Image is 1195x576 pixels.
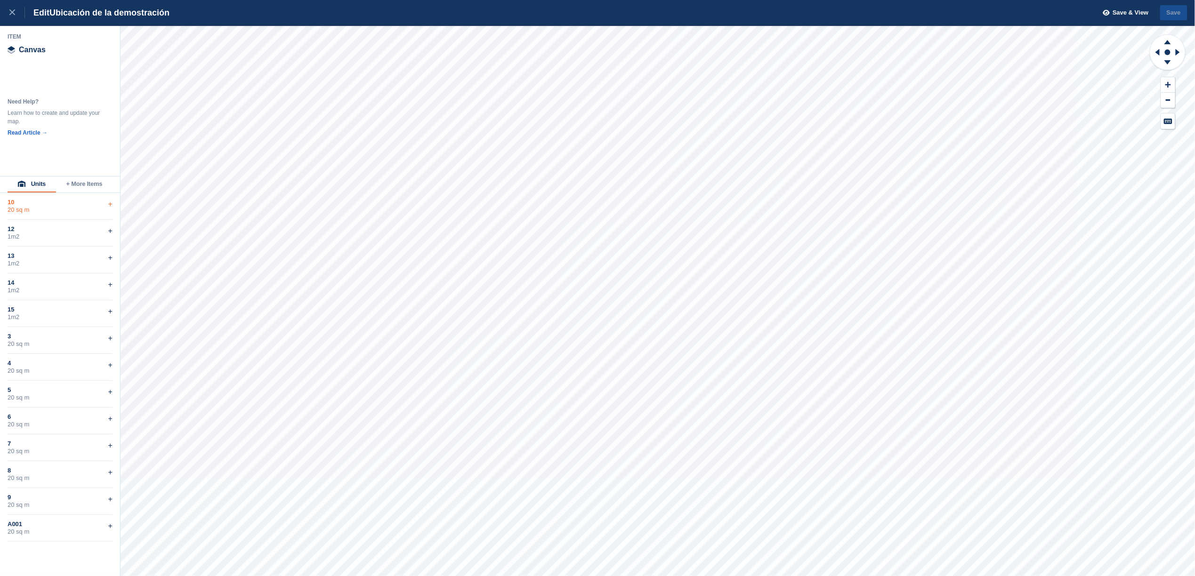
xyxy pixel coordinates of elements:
[8,313,113,321] div: 1m2
[8,225,113,233] div: 12
[8,394,113,401] div: 20 sq m
[19,46,46,54] span: Canvas
[8,520,113,528] div: A001
[8,360,113,367] div: 4
[25,7,170,18] div: Edit Ubicación de la demostración
[8,421,113,428] div: 20 sq m
[108,386,113,398] div: +
[8,340,113,348] div: 20 sq m
[8,220,113,247] div: 121m2+
[1160,5,1187,21] button: Save
[8,434,113,461] div: 720 sq m+
[8,381,113,408] div: 520 sq m+
[8,193,113,220] div: 1020 sq m+
[1161,93,1175,108] button: Zoom Out
[8,515,113,542] div: A00120 sq m+
[8,206,113,214] div: 20 sq m
[108,306,113,317] div: +
[8,279,113,287] div: 14
[8,461,113,488] div: 820 sq m+
[8,474,113,482] div: 20 sq m
[8,260,113,267] div: 1m2
[8,528,113,536] div: 20 sq m
[1098,5,1149,21] button: Save & View
[108,520,113,532] div: +
[8,448,113,455] div: 20 sq m
[8,176,56,192] button: Units
[8,199,113,206] div: 10
[8,413,113,421] div: 6
[8,367,113,375] div: 20 sq m
[108,467,113,478] div: +
[8,408,113,434] div: 620 sq m+
[108,494,113,505] div: +
[8,300,113,327] div: 151m2+
[8,287,113,294] div: 1m2
[108,333,113,344] div: +
[108,199,113,210] div: +
[8,333,113,340] div: 3
[8,354,113,381] div: 420 sq m+
[108,360,113,371] div: +
[8,327,113,354] div: 320 sq m+
[56,176,113,192] button: + More Items
[108,279,113,290] div: +
[8,252,113,260] div: 13
[8,247,113,273] div: 131m2+
[1161,113,1175,129] button: Keyboard Shortcuts
[1113,8,1148,17] span: Save & View
[8,306,113,313] div: 15
[8,129,48,136] a: Read Article →
[8,488,113,515] div: 920 sq m+
[8,494,113,501] div: 9
[108,440,113,451] div: +
[8,386,113,394] div: 5
[8,273,113,300] div: 141m2+
[8,33,113,40] div: Item
[8,97,102,106] div: Need Help?
[8,109,102,126] div: Learn how to create and update your map.
[1161,77,1175,93] button: Zoom In
[8,467,113,474] div: 8
[8,501,113,509] div: 20 sq m
[108,252,113,264] div: +
[8,233,113,240] div: 1m2
[8,46,15,54] img: canvas-icn.9d1aba5b.svg
[108,225,113,237] div: +
[8,440,113,448] div: 7
[108,413,113,424] div: +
